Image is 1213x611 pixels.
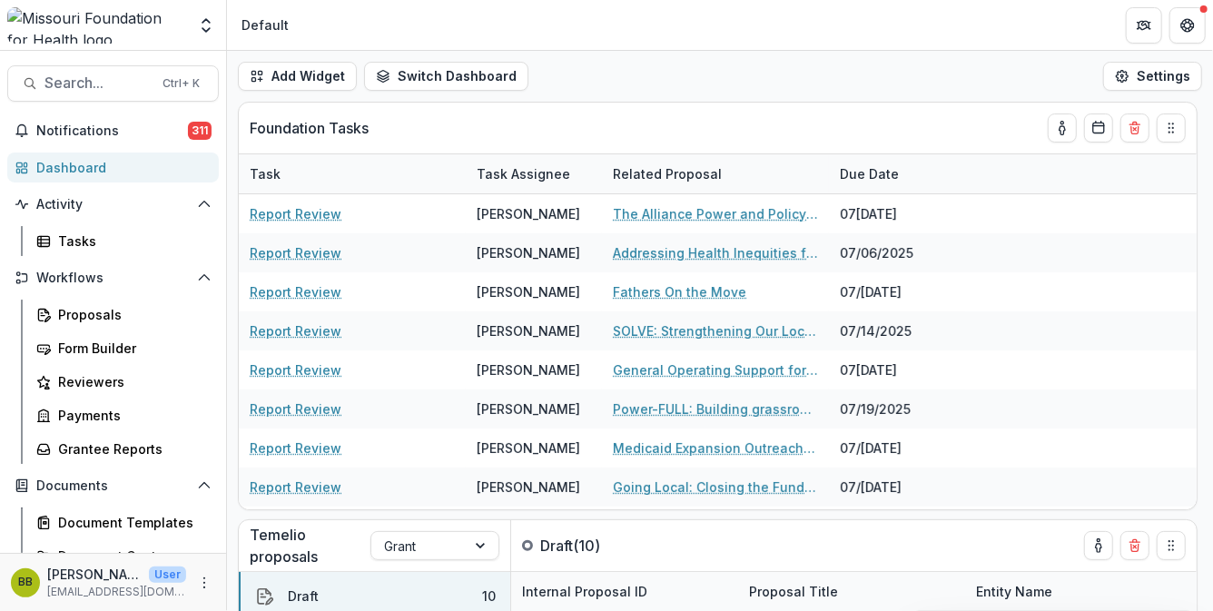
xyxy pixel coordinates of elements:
p: User [149,567,186,583]
button: Notifications311 [7,116,219,145]
div: Related Proposal [602,154,829,193]
span: Activity [36,197,190,212]
div: Tasks [58,232,204,251]
a: Report Review [250,204,341,223]
div: Dashboard [36,158,204,177]
div: [PERSON_NAME] [477,243,580,262]
a: Form Builder [29,333,219,363]
button: Get Help [1169,7,1206,44]
span: Notifications [36,123,188,139]
div: Task [239,154,466,193]
div: Grantee Reports [58,439,204,458]
a: Going Local: Closing the Funding Gap for Older Adult Programs and Services [613,478,818,497]
div: Entity Name [965,582,1063,601]
button: Delete card [1120,531,1149,560]
p: Temelio proposals [250,524,370,567]
div: Entity Name [965,572,1192,611]
span: Documents [36,478,190,494]
button: Open Activity [7,190,219,219]
a: Document Templates [29,508,219,537]
a: Medicaid Expansion Outreach, Enrollment and Renewal [613,439,818,458]
a: Dashboard [7,153,219,182]
a: Report Review [250,282,341,301]
div: [PERSON_NAME] [477,360,580,379]
button: Calendar [1084,113,1113,143]
button: Settings [1103,62,1202,91]
div: Task Assignee [466,164,581,183]
a: Report Review [250,243,341,262]
div: [PERSON_NAME] [477,399,580,419]
div: Proposal Title [738,582,849,601]
div: Due Date [829,154,965,193]
button: Partners [1126,7,1162,44]
a: Report Review [250,478,341,497]
button: Delete card [1120,113,1149,143]
div: 07/06/2025 [829,233,965,272]
button: toggle-assigned-to-me [1084,531,1113,560]
a: Report Review [250,360,341,379]
p: Draft ( 10 ) [540,535,676,557]
div: Task [239,164,291,183]
a: Grantee Reports [29,434,219,464]
div: Task Assignee [466,154,602,193]
a: Proposals [29,300,219,330]
div: 07/19/2025 [829,389,965,429]
button: Switch Dashboard [364,62,528,91]
div: [PERSON_NAME] [477,204,580,223]
p: Foundation Tasks [250,117,369,139]
div: Default [242,15,289,34]
a: Document Center [29,541,219,571]
button: Open Documents [7,471,219,500]
div: Document Center [58,547,204,566]
div: 07[DATE] [829,350,965,389]
div: Internal Proposal ID [511,572,738,611]
nav: breadcrumb [234,12,296,38]
div: Reviewers [58,372,204,391]
a: Reviewers [29,367,219,397]
a: SOLVE: Strengthening Our Local Voices to End Firearm Violence [613,321,818,340]
button: More [193,572,215,594]
span: Search... [44,74,152,92]
div: 10 [482,586,496,606]
div: [PERSON_NAME] [477,321,580,340]
button: Search... [7,65,219,102]
button: Add Widget [238,62,357,91]
a: Power-FULL: Building grassroots advocacy capacity and a new model of community-centric decision-m... [613,399,818,419]
a: Tasks [29,226,219,256]
p: [PERSON_NAME] [47,565,142,584]
span: 311 [188,122,212,140]
a: Addressing Health Inequities for Patients with Sickle Cell Disease by Providing Comprehensive Ser... [613,243,818,262]
div: 07/[DATE] [829,468,965,507]
div: [PERSON_NAME] [477,478,580,497]
div: 07/14/2025 [829,311,965,350]
div: Proposal Title [738,572,965,611]
div: Internal Proposal ID [511,582,658,601]
div: 07/[DATE] [829,272,965,311]
p: [EMAIL_ADDRESS][DOMAIN_NAME] [47,584,186,600]
div: Related Proposal [602,164,733,183]
button: Open entity switcher [193,7,219,44]
a: Report Review [250,439,341,458]
button: Drag [1157,531,1186,560]
div: Payments [58,406,204,425]
a: General Operating Support for Center for Effective Philanthropy 20[DATE]0[DATE] [613,360,818,379]
div: Draft [288,586,319,606]
button: Drag [1157,113,1186,143]
a: The Alliance Power and Policy Action (PPAG) [613,204,818,223]
div: Brandy Boyer [18,577,33,588]
a: Fathers On the Move [613,282,746,301]
div: 07/[DATE] [829,429,965,468]
div: Ctrl + K [159,74,203,94]
div: Document Templates [58,513,204,532]
span: Workflows [36,271,190,286]
img: Missouri Foundation for Health logo [7,7,186,44]
div: 07/[DATE] [829,507,965,546]
div: [PERSON_NAME] [477,439,580,458]
div: Form Builder [58,339,204,358]
a: Report Review [250,399,341,419]
div: [PERSON_NAME] [477,282,580,301]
